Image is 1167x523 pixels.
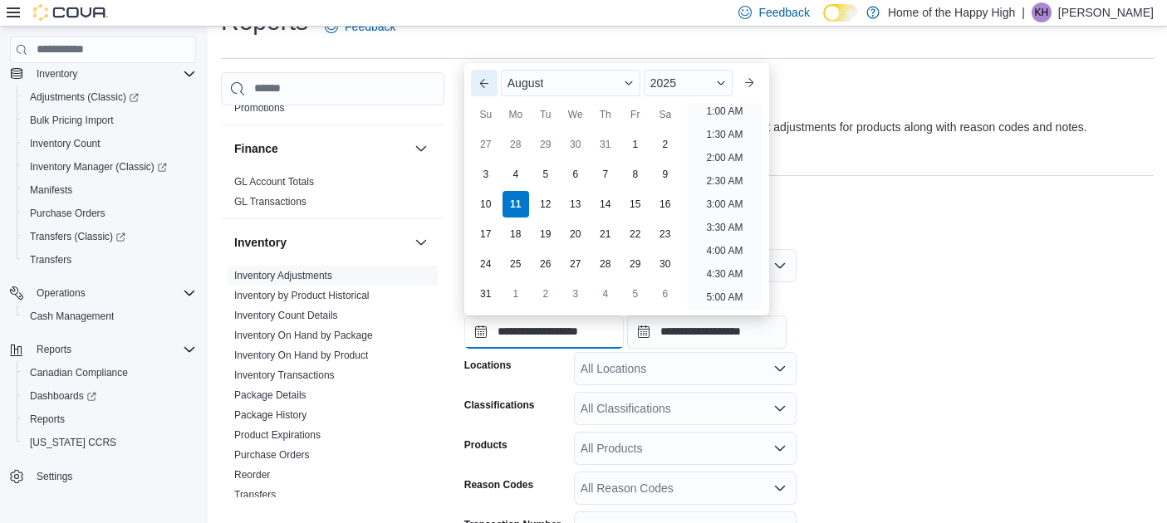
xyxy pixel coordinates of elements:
[773,362,787,375] button: Open list of options
[622,131,649,158] div: day-1
[23,363,196,383] span: Canadian Compliance
[23,363,135,383] a: Canadian Compliance
[23,157,174,177] a: Inventory Manager (Classic)
[503,191,529,218] div: day-11
[234,389,306,401] a: Package Details
[699,264,749,284] li: 4:30 AM
[23,433,196,452] span: Washington CCRS
[17,361,203,384] button: Canadian Compliance
[592,191,619,218] div: day-14
[773,442,787,455] button: Open list of options
[622,221,649,247] div: day-22
[234,234,287,251] h3: Inventory
[622,191,649,218] div: day-15
[592,251,619,277] div: day-28
[3,62,203,86] button: Inventory
[23,250,78,270] a: Transfers
[221,266,444,511] div: Inventory
[627,315,787,349] input: Press the down key to open a popover containing a calendar.
[411,232,431,252] button: Inventory
[17,248,203,271] button: Transfers
[1032,2,1052,22] div: Karen Heskins
[234,489,276,501] a: Transfers
[503,251,529,277] div: day-25
[473,251,499,277] div: day-24
[644,70,733,96] div: Button. Open the year selector. 2025 is currently selected.
[234,290,370,301] a: Inventory by Product Historical
[234,349,368,361] a: Inventory On Hand by Product
[234,428,321,442] span: Product Expirations
[562,221,589,247] div: day-20
[234,176,314,188] a: GL Account Totals
[503,281,529,307] div: day-1
[473,161,499,188] div: day-3
[23,409,196,429] span: Reports
[234,448,310,462] span: Purchase Orders
[622,251,649,277] div: day-29
[622,281,649,307] div: day-5
[30,413,65,426] span: Reports
[234,349,368,362] span: Inventory On Hand by Product
[652,161,679,188] div: day-9
[464,438,507,452] label: Products
[30,340,196,359] span: Reports
[592,161,619,188] div: day-7
[30,64,196,84] span: Inventory
[30,310,114,323] span: Cash Management
[473,221,499,247] div: day-17
[23,203,112,223] a: Purchase Orders
[17,86,203,109] a: Adjustments (Classic)
[622,101,649,128] div: Fr
[473,101,499,128] div: Su
[234,270,332,281] a: Inventory Adjustments
[37,286,86,300] span: Operations
[3,338,203,361] button: Reports
[687,103,762,309] ul: Time
[532,101,559,128] div: Tu
[234,289,370,302] span: Inventory by Product Historical
[23,157,196,177] span: Inventory Manager (Classic)
[562,101,589,128] div: We
[30,207,105,220] span: Purchase Orders
[30,340,78,359] button: Reports
[699,101,749,121] li: 1:00 AM
[23,306,120,326] a: Cash Management
[888,2,1015,22] p: Home of the Happy High
[30,230,125,243] span: Transfers (Classic)
[30,90,139,104] span: Adjustments (Classic)
[30,114,114,127] span: Bulk Pricing Import
[592,101,619,128] div: Th
[532,131,559,158] div: day-29
[37,67,77,81] span: Inventory
[503,221,529,247] div: day-18
[562,251,589,277] div: day-27
[501,70,640,96] div: Button. Open the month selector. August is currently selected.
[234,310,338,321] a: Inventory Count Details
[1058,2,1154,22] p: [PERSON_NAME]
[30,366,128,379] span: Canadian Compliance
[17,132,203,155] button: Inventory Count
[234,429,321,441] a: Product Expirations
[17,155,203,178] a: Inventory Manager (Classic)
[234,102,285,114] a: Promotions
[234,195,306,208] span: GL Transactions
[234,175,314,188] span: GL Account Totals
[652,101,679,128] div: Sa
[464,315,624,349] input: Press the down key to enter a popover containing a calendar. Press the escape key to close the po...
[23,87,145,107] a: Adjustments (Classic)
[464,398,535,412] label: Classifications
[17,178,203,202] button: Manifests
[562,281,589,307] div: day-3
[699,194,749,214] li: 3:00 AM
[234,196,306,208] a: GL Transactions
[17,431,203,454] button: [US_STATE] CCRS
[234,269,332,282] span: Inventory Adjustments
[17,109,203,132] button: Bulk Pricing Import
[471,70,498,96] button: Previous Month
[23,180,79,200] a: Manifests
[592,281,619,307] div: day-4
[23,203,196,223] span: Purchase Orders
[464,359,512,372] label: Locations
[30,253,71,266] span: Transfers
